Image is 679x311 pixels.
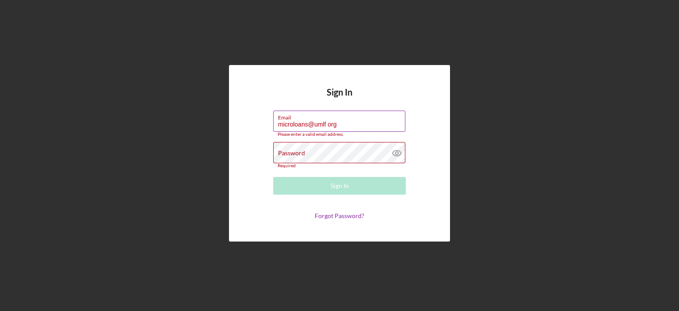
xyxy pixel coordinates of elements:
div: Please enter a valid email address. [273,132,406,137]
label: Email [278,111,405,121]
h4: Sign In [327,87,352,111]
label: Password [278,150,305,157]
div: Required [273,163,406,169]
a: Forgot Password? [315,212,364,219]
div: Sign In [331,177,349,195]
button: Sign In [273,177,406,195]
